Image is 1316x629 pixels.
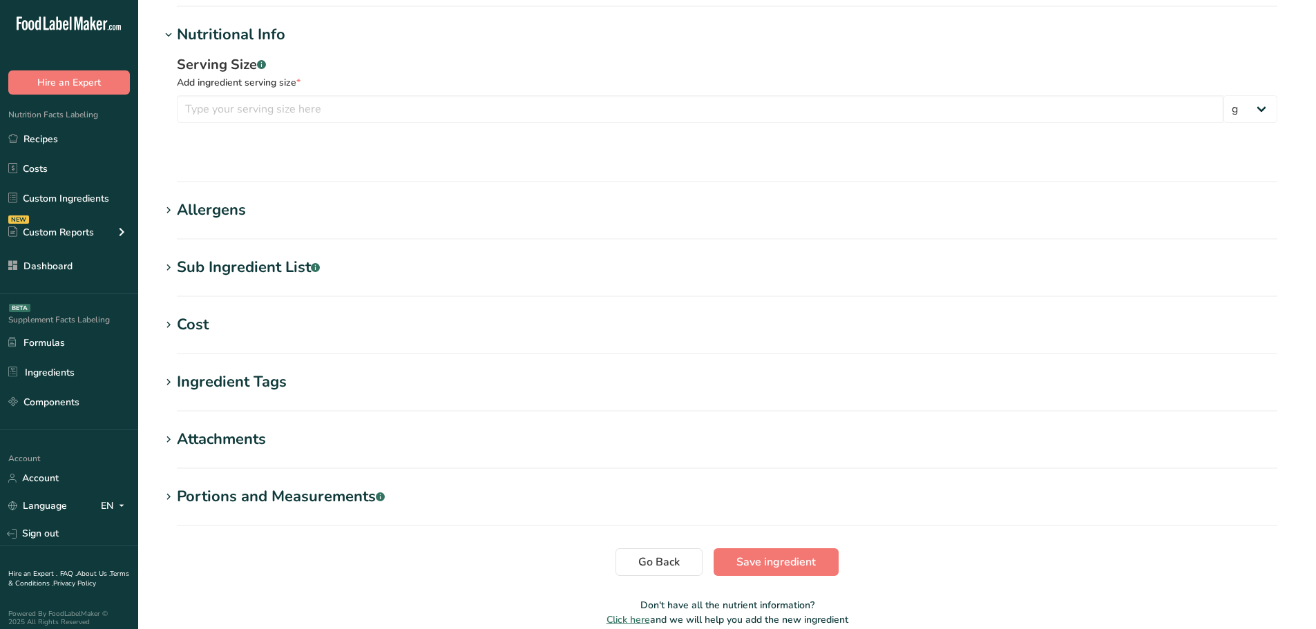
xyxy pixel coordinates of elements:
span: Save ingredient [736,554,816,570]
input: Type your serving size here [177,95,1223,123]
p: and we will help you add the new ingredient [160,612,1294,627]
button: Save ingredient [714,548,839,576]
div: Cost [177,313,209,336]
div: Sub Ingredient List [177,256,320,279]
a: FAQ . [60,569,77,579]
a: Terms & Conditions . [8,569,129,588]
div: Add ingredient serving size [177,75,1277,90]
div: BETA [9,304,30,312]
div: Attachments [177,428,266,451]
span: Click here [607,613,650,626]
button: Go Back [616,548,703,576]
span: Go Back [638,554,680,570]
div: NEW [8,215,29,224]
div: EN [101,498,130,514]
a: About Us . [77,569,110,579]
a: Hire an Expert . [8,569,57,579]
div: Allergens [177,199,246,222]
button: Hire an Expert [8,70,130,95]
a: Privacy Policy [53,579,96,588]
a: Language [8,494,67,518]
p: Don't have all the nutrient information? [160,598,1294,612]
div: Serving Size [177,55,1277,75]
div: Nutritional Info [177,23,285,46]
div: Ingredient Tags [177,371,287,394]
div: Portions and Measurements [177,485,385,508]
div: Custom Reports [8,225,94,240]
div: Powered By FoodLabelMaker © 2025 All Rights Reserved [8,610,130,626]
